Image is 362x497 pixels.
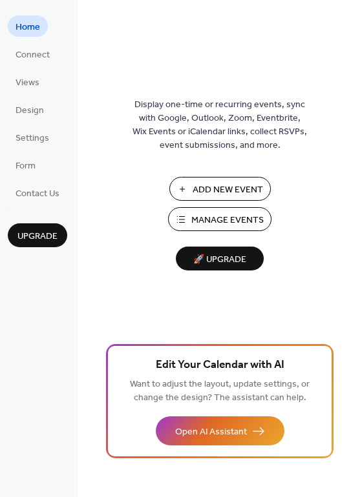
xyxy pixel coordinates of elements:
[175,425,247,439] span: Open AI Assistant
[16,76,39,90] span: Views
[191,214,264,227] span: Manage Events
[130,376,310,407] span: Want to adjust the layout, update settings, or change the design? The assistant can help.
[176,247,264,270] button: 🚀 Upgrade
[16,21,40,34] span: Home
[16,187,59,201] span: Contact Us
[168,207,271,231] button: Manage Events
[8,71,47,92] a: Views
[133,98,307,152] span: Display one-time or recurring events, sync with Google, Outlook, Zoom, Eventbrite, Wix Events or ...
[16,132,49,145] span: Settings
[8,43,58,65] a: Connect
[8,99,52,120] a: Design
[156,356,284,374] span: Edit Your Calendar with AI
[16,104,44,117] span: Design
[193,183,263,197] span: Add New Event
[17,230,58,243] span: Upgrade
[169,177,271,201] button: Add New Event
[16,159,36,173] span: Form
[8,182,67,203] a: Contact Us
[8,223,67,247] button: Upgrade
[8,127,57,148] a: Settings
[156,416,284,445] button: Open AI Assistant
[16,48,50,62] span: Connect
[8,15,48,37] a: Home
[184,251,256,269] span: 🚀 Upgrade
[8,154,43,176] a: Form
